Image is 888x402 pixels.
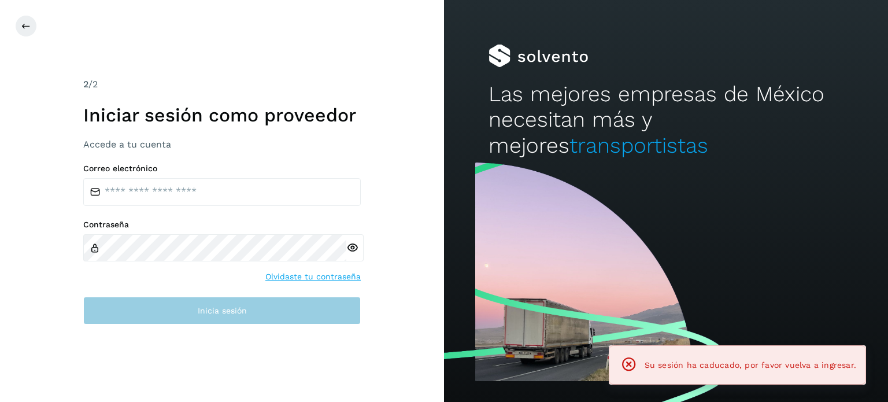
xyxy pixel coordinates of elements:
[83,78,361,91] div: /2
[83,220,361,230] label: Contraseña
[83,104,361,126] h1: Iniciar sesión como proveedor
[645,360,856,370] span: Su sesión ha caducado, por favor vuelva a ingresar.
[83,297,361,324] button: Inicia sesión
[265,271,361,283] a: Olvidaste tu contraseña
[569,133,708,158] span: transportistas
[83,139,361,150] h3: Accede a tu cuenta
[83,79,88,90] span: 2
[198,307,247,315] span: Inicia sesión
[489,82,843,158] h2: Las mejores empresas de México necesitan más y mejores
[83,164,361,174] label: Correo electrónico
